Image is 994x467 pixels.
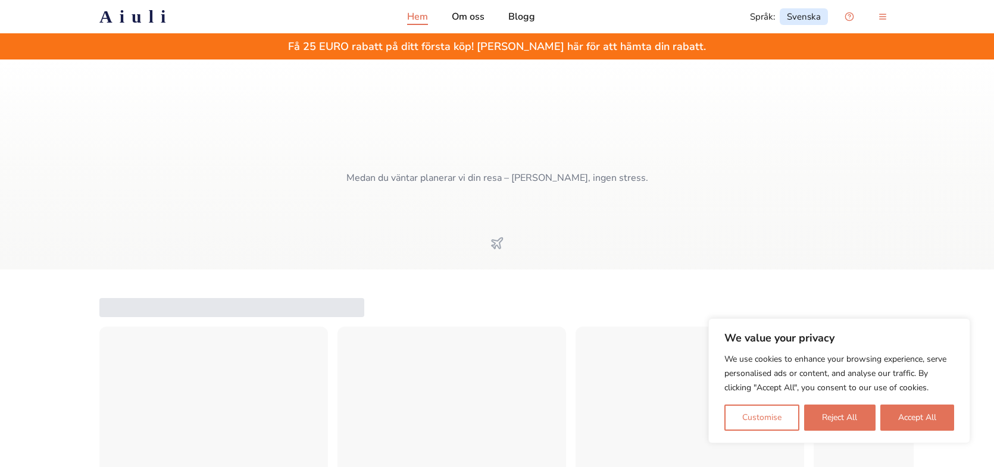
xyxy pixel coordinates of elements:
[508,10,535,24] a: Blogg
[837,5,861,29] button: Open support chat
[880,405,954,431] button: Accept All
[750,11,775,23] span: Språk :
[871,5,895,29] button: menu-button
[780,8,828,25] a: Svenska
[724,352,954,395] p: We use cookies to enhance your browsing experience, serve personalised ads or content, and analys...
[99,6,173,27] h2: Aiuli
[80,6,192,27] a: Aiuli
[407,10,428,24] a: Hem
[708,318,970,443] div: We value your privacy
[804,405,875,431] button: Reject All
[724,331,954,345] p: We value your privacy
[346,171,648,185] span: Medan du väntar planerar vi din resa – [PERSON_NAME], ingen stress.
[452,10,485,24] a: Om oss
[724,405,799,431] button: Customise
